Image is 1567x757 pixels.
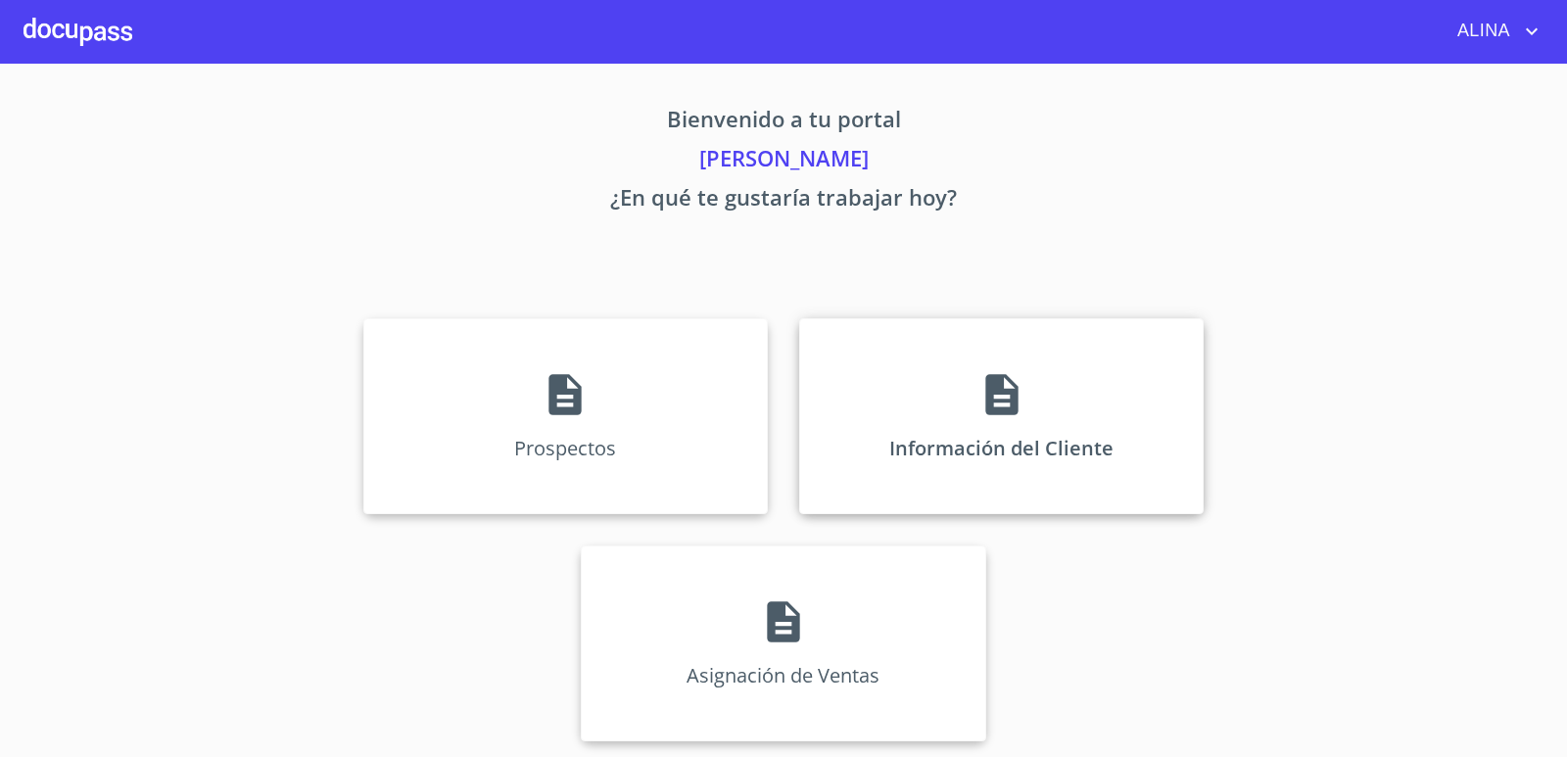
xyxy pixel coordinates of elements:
[687,662,879,688] p: Asignación de Ventas
[514,435,616,461] p: Prospectos
[1443,16,1520,47] span: ALINA
[1443,16,1543,47] button: account of current user
[889,435,1114,461] p: Información del Cliente
[180,142,1387,181] p: [PERSON_NAME]
[180,103,1387,142] p: Bienvenido a tu portal
[180,181,1387,220] p: ¿En qué te gustaría trabajar hoy?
